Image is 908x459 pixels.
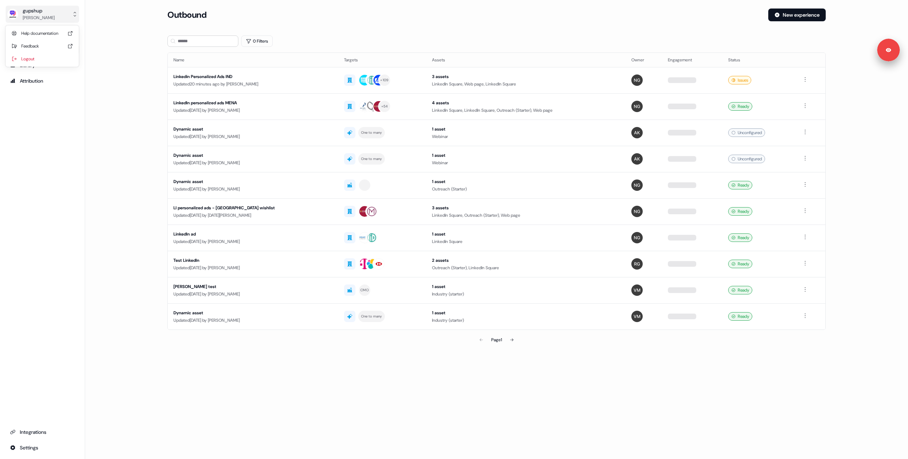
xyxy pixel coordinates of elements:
div: Help documentation [9,27,76,40]
div: gupshup[PERSON_NAME] [6,26,79,67]
div: Logout [9,52,76,65]
button: gupshup[PERSON_NAME] [6,6,79,23]
div: [PERSON_NAME] [23,14,55,21]
div: gupshup [23,7,55,14]
div: Feedback [9,40,76,52]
